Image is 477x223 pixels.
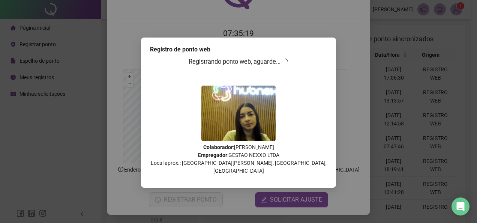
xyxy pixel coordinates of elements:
[282,59,288,65] span: loading
[150,45,327,54] div: Registro de ponto web
[198,152,227,158] strong: Empregador
[451,197,469,215] div: Open Intercom Messenger
[201,86,276,141] img: Z
[203,144,233,150] strong: Colaborador
[150,57,327,67] h3: Registrando ponto web, aguarde...
[150,143,327,175] p: : [PERSON_NAME] : GESTAO NEXXO LTDA Local aprox.: [GEOGRAPHIC_DATA][PERSON_NAME], [GEOGRAPHIC_DAT...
